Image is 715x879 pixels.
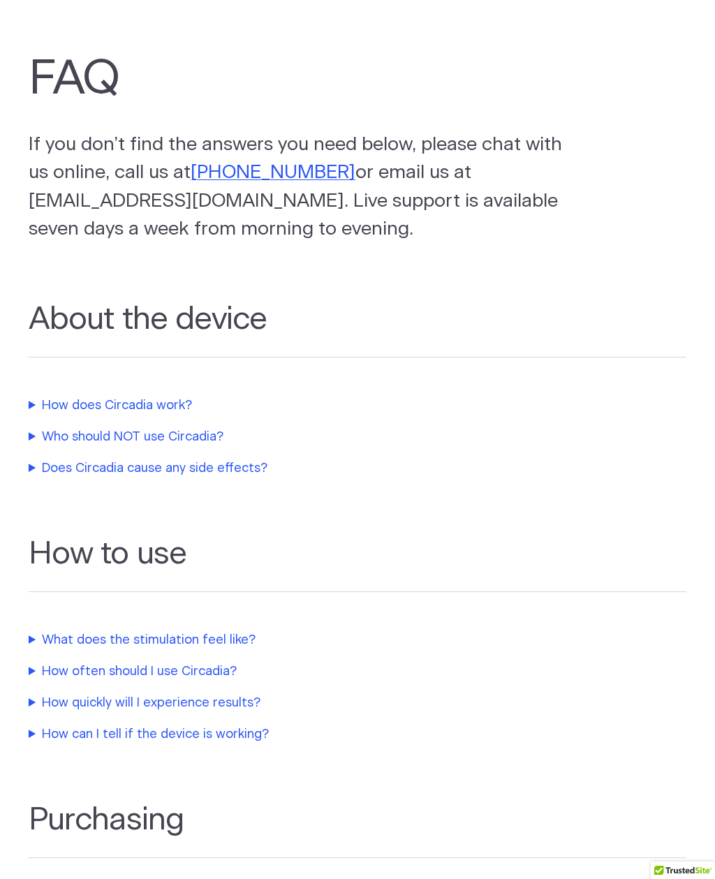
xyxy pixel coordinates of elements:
summary: How can I tell if the device is working? [29,725,615,744]
summary: How often should I use Circadia? [29,663,615,681]
summary: What does the stimulation feel like? [29,631,615,650]
summary: Who should NOT use Circadia? [29,428,615,447]
h2: Purchasing [29,802,686,858]
h1: FAQ [29,52,543,108]
h2: About the device [29,301,686,357]
summary: How quickly will I experience results? [29,694,615,713]
p: If you don’t find the answers you need below, please chat with us online, call us at or email us ... [29,131,575,244]
a: [PHONE_NUMBER] [191,163,355,182]
h2: How to use [29,535,686,592]
summary: How does Circadia work? [29,397,615,415]
summary: Does Circadia cause any side effects? [29,459,615,478]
